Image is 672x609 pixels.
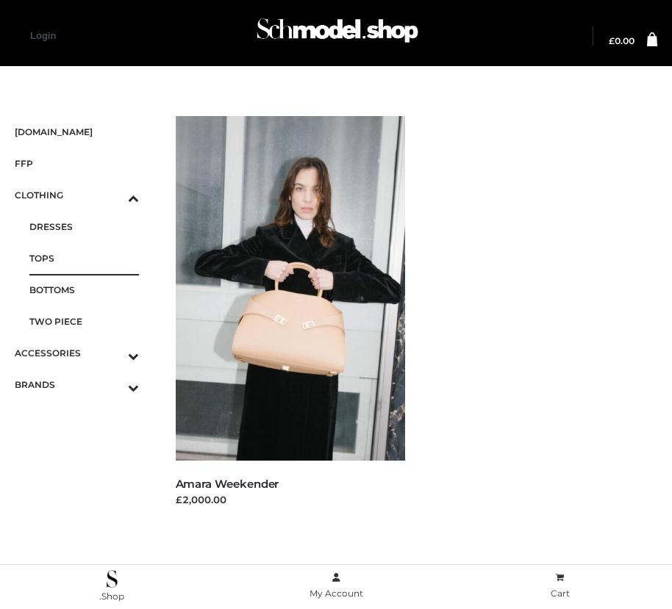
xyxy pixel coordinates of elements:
a: Cart [448,569,672,602]
span: TOPS [29,250,139,267]
a: TOPS [29,242,139,274]
img: .Shop [107,570,118,588]
button: Toggle Submenu [87,337,139,369]
span: TWO PIECE [29,313,139,330]
span: £ [609,35,615,46]
button: Toggle Submenu [87,369,139,400]
span: ACCESSORIES [15,345,139,361]
a: Amara Weekender [176,477,279,491]
a: ACCESSORIESToggle Submenu [15,337,139,369]
span: DRESSES [29,218,139,235]
button: Toggle Submenu [87,179,139,211]
a: £0.00 [609,37,635,46]
span: BRANDS [15,376,139,393]
a: CLOTHINGToggle Submenu [15,179,139,211]
span: BOTTOMS [29,281,139,298]
a: My Account [224,569,448,602]
span: FFP [15,155,139,172]
a: BRANDSToggle Submenu [15,369,139,400]
bdi: 0.00 [609,35,635,46]
a: TWO PIECE [29,306,139,337]
span: Cart [551,588,570,599]
a: BOTTOMS [29,274,139,306]
div: £2,000.00 [176,492,406,507]
span: [DOMAIN_NAME] [15,123,139,140]
a: [DOMAIN_NAME] [15,116,139,148]
img: Schmodel Admin 964 [253,8,422,60]
span: .Shop [99,591,124,602]
span: My Account [310,588,363,599]
a: DRESSES [29,211,139,242]
a: Login [30,30,56,41]
a: FFP [15,148,139,179]
a: Schmodel Admin 964 [250,12,422,60]
span: CLOTHING [15,187,139,203]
